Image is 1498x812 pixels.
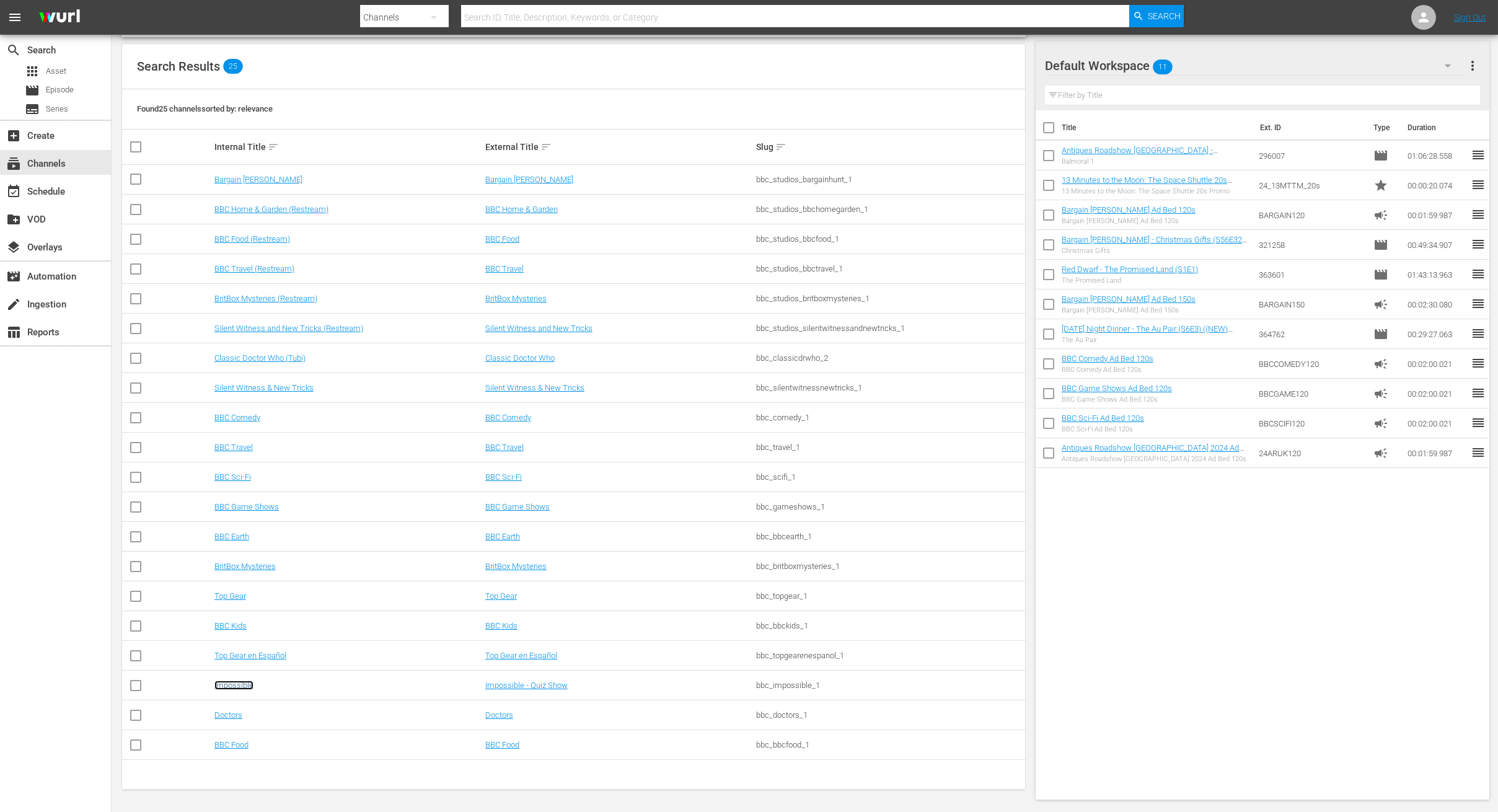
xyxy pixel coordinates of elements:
span: 25 [223,59,243,74]
td: 00:49:34.907 [1403,230,1471,260]
a: Doctors [214,710,242,720]
a: BBC Game Shows [485,502,550,511]
span: 11 [1153,54,1173,80]
span: Create [6,128,21,143]
td: 00:02:30.080 [1403,289,1471,319]
a: BBC Travel [485,264,524,273]
div: The Au Pair [1062,336,1249,344]
div: Slug [756,139,1023,154]
span: Series [25,102,40,117]
a: BBC Kids [214,621,247,630]
a: Silent Witness & New Tricks [485,383,584,392]
div: Christmas Gifts [1062,247,1249,255]
div: bbc_studios_bbchomegarden_1 [756,205,1023,214]
a: Antiques Roadshow [GEOGRAPHIC_DATA] - [GEOGRAPHIC_DATA] 1 (S38E14) [1062,146,1218,164]
div: bbc_silentwitnessnewtricks_1 [756,383,1023,392]
span: sort [268,141,279,152]
div: bbc_travel_1 [756,443,1023,452]
span: Series [46,103,68,115]
span: Search [6,43,21,58]
a: Silent Witness & New Tricks [214,383,314,392]
span: Schedule [6,184,21,199]
a: BBC Kids [485,621,518,630]
div: bbc_topgearenespanol_1 [756,651,1023,660]
div: Bargain [PERSON_NAME] Ad Bed 150s [1062,306,1196,314]
a: BBC Game Shows Ad Bed 120s [1062,384,1172,393]
a: BBC Food [214,740,249,749]
a: Silent Witness and New Tricks [485,324,593,333]
div: Balmoral 1 [1062,157,1249,165]
a: BBC Food [485,740,519,749]
div: bbc_studios_bargainhunt_1 [756,175,1023,184]
a: Impossible [214,681,253,690]
span: Overlays [6,240,21,255]
div: bbc_bbcearth_1 [756,532,1023,541]
a: Impossible - Quiz Show [485,681,568,690]
div: bbc_comedy_1 [756,413,1023,422]
a: Top Gear en Español [485,651,557,660]
span: Episode [1373,148,1388,163]
a: BBC Travel [485,443,524,452]
span: Ad [1373,297,1388,312]
span: Search [1148,5,1181,27]
span: more_vert [1465,58,1480,73]
a: BBC Home & Garden [485,205,558,214]
td: 24ARUK120 [1254,438,1368,468]
span: Episode [1373,237,1388,252]
span: Search Results [137,59,220,74]
div: bbc_doctors_1 [756,710,1023,720]
td: BARGAIN120 [1254,200,1368,230]
td: 00:01:59.987 [1403,438,1471,468]
a: BBC Comedy Ad Bed 120s [1062,354,1153,363]
th: Type [1366,110,1400,145]
a: BBC Game Shows [214,502,279,511]
a: Silent Witness and New Tricks (Restream) [214,324,363,333]
td: BBCSCIFI120 [1254,408,1368,438]
div: The Promised Land [1062,276,1198,285]
span: Ad [1373,446,1388,461]
span: reorder [1471,356,1486,371]
a: Bargain [PERSON_NAME] [214,175,302,184]
td: 01:06:28.558 [1403,141,1471,170]
span: reorder [1471,267,1486,281]
span: Promo [1373,178,1388,193]
td: 24_13MTTM_20s [1254,170,1368,200]
td: 00:02:00.021 [1403,408,1471,438]
span: Episode [25,83,40,98]
span: Ad [1373,208,1388,223]
div: BBC Comedy Ad Bed 120s [1062,366,1153,374]
td: 01:43:13.963 [1403,260,1471,289]
button: more_vert [1465,51,1480,81]
div: 13 Minutes to the Moon: The Space Shuttle 20s Promo [1062,187,1249,195]
span: reorder [1471,296,1486,311]
a: Sign Out [1454,12,1486,22]
a: Top Gear [214,591,246,601]
div: bbc_studios_silentwitnessandnewtricks_1 [756,324,1023,333]
span: reorder [1471,148,1486,162]
span: Ad [1373,386,1388,401]
a: BBC Home & Garden (Restream) [214,205,328,214]
div: bbc_bbckids_1 [756,621,1023,630]
span: Reports [6,325,21,340]
td: 364762 [1254,319,1368,349]
td: BBCGAME120 [1254,379,1368,408]
a: BritBox Mysteries [214,562,276,571]
div: Default Workspace [1045,48,1463,83]
span: Automation [6,269,21,284]
span: Episode [1373,327,1388,342]
span: Episode [1373,267,1388,282]
td: BBCCOMEDY120 [1254,349,1368,379]
span: Ingestion [6,297,21,312]
span: reorder [1471,237,1486,252]
th: Title [1062,110,1253,145]
span: Episode [46,84,74,96]
div: External Title [485,139,752,154]
td: BARGAIN150 [1254,289,1368,319]
th: Ext. ID [1253,110,1367,145]
span: Asset [25,64,40,79]
span: reorder [1471,326,1486,341]
a: BBC Earth [485,532,520,541]
a: Bargain [PERSON_NAME] Ad Bed 150s [1062,294,1196,304]
a: Top Gear en Español [214,651,286,660]
td: 00:00:20.074 [1403,170,1471,200]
